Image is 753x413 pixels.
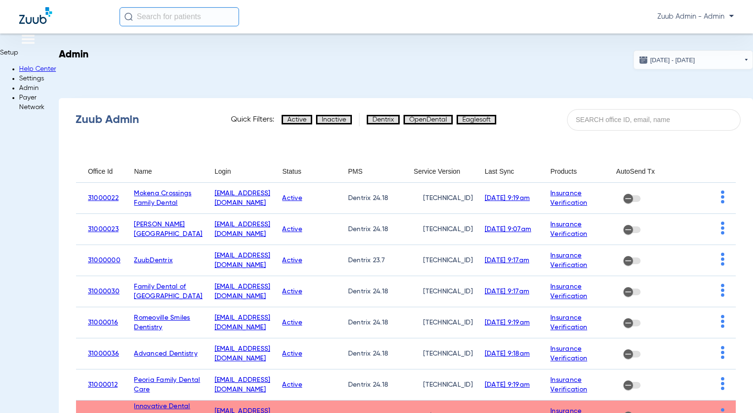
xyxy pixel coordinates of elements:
[616,166,655,177] div: AutoSend Tx
[231,115,274,124] span: Quick Filters:
[550,252,587,268] a: Insurance Verification
[215,252,271,268] a: [EMAIL_ADDRESS][DOMAIN_NAME]
[550,190,587,206] a: Insurance Verification
[336,307,402,338] td: Dentrix 24.18
[485,381,530,388] a: [DATE] 9:19am
[287,115,306,124] span: Active
[721,315,724,328] img: group-dot-blue.svg
[19,66,56,72] a: Help Center
[282,166,301,177] div: Status
[19,85,39,91] span: Admin
[134,221,202,237] a: [PERSON_NAME][GEOGRAPHIC_DATA]
[88,257,120,264] a: 31000000
[215,346,271,362] a: [EMAIL_ADDRESS][DOMAIN_NAME]
[409,115,447,124] span: OpenDental
[336,214,402,245] td: Dentrix 24.18
[639,55,648,65] img: date.svg
[633,50,753,69] button: [DATE] - [DATE]
[19,7,52,24] img: Zuub Logo
[282,319,302,326] a: Active
[414,166,460,177] div: Service Version
[88,195,119,201] a: 31000022
[402,369,473,401] td: [TECHNICAL_ID]
[88,226,119,233] a: 31000023
[19,94,44,111] span: Payer Network
[215,314,271,331] a: [EMAIL_ADDRESS][DOMAIN_NAME]
[721,377,724,390] img: group-dot-blue.svg
[336,183,402,214] td: Dentrix 24.18
[282,381,302,388] a: Active
[88,288,120,295] a: 31000030
[402,338,473,369] td: [TECHNICAL_ID]
[76,115,214,124] div: Zuub Admin
[282,257,302,264] a: Active
[550,346,587,362] a: Insurance Verification
[348,166,402,177] div: PMS
[550,314,587,331] a: Insurance Verification
[485,166,538,177] div: Last Sync
[402,245,473,276] td: [TECHNICAL_ID]
[616,166,670,177] div: AutoSend Tx
[372,115,394,124] span: Dentrix
[282,226,302,233] a: Active
[215,283,271,300] a: [EMAIL_ADDRESS][DOMAIN_NAME]
[282,288,302,295] a: Active
[124,12,133,21] img: Search Icon
[134,257,173,264] a: ZuubDentrix
[721,253,724,266] img: group-dot-blue.svg
[402,307,473,338] td: [TECHNICAL_ID]
[336,338,402,369] td: Dentrix 24.18
[721,284,724,297] img: group-dot-blue.svg
[282,113,352,126] mat-chip-listbox: status-filters
[215,221,271,237] a: [EMAIL_ADDRESS][DOMAIN_NAME]
[59,50,753,60] h2: Admin
[402,276,473,307] td: [TECHNICAL_ID]
[485,226,531,233] a: [DATE] 9:07am
[485,319,530,326] a: [DATE] 9:19am
[721,346,724,359] img: group-dot-blue.svg
[567,109,741,131] input: SEARCH office ID, email, name
[88,166,113,177] div: Office Id
[462,115,491,124] span: Eaglesoft
[134,166,152,177] div: Name
[550,221,587,237] a: Insurance Verification
[88,166,122,177] div: Office Id
[282,350,302,357] a: Active
[120,7,239,26] input: Search for patients
[21,33,36,45] img: hamburger-icon
[721,222,724,234] img: group-dot-blue.svg
[134,314,190,331] a: Romeoville Smiles Dentistry
[336,369,402,401] td: Dentrix 24.18
[215,166,271,177] div: Login
[367,113,496,126] mat-chip-listbox: pms-filters
[402,214,473,245] td: [TECHNICAL_ID]
[134,377,200,393] a: Peoria Family Dental Care
[402,183,473,214] td: [TECHNICAL_ID]
[485,166,514,177] div: Last Sync
[134,166,202,177] div: Name
[134,350,197,357] a: Advanced Dentistry
[134,283,202,300] a: Family Dental of [GEOGRAPHIC_DATA]
[134,190,191,206] a: Mokena Crossings Family Dental
[348,166,362,177] div: PMS
[550,166,604,177] div: Products
[550,377,587,393] a: Insurance Verification
[88,350,119,357] a: 31000036
[88,319,118,326] a: 31000016
[215,190,271,206] a: [EMAIL_ADDRESS][DOMAIN_NAME]
[282,166,336,177] div: Status
[721,190,724,203] img: group-dot-blue.svg
[550,283,587,300] a: Insurance Verification
[215,166,231,177] div: Login
[19,75,44,82] span: Settings
[88,381,118,388] a: 31000012
[215,377,271,393] a: [EMAIL_ADDRESS][DOMAIN_NAME]
[485,257,529,264] a: [DATE] 9:17am
[485,350,530,357] a: [DATE] 9:18am
[282,195,302,201] a: Active
[322,115,346,124] span: Inactive
[550,166,577,177] div: Products
[336,245,402,276] td: Dentrix 23.7
[336,276,402,307] td: Dentrix 24.18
